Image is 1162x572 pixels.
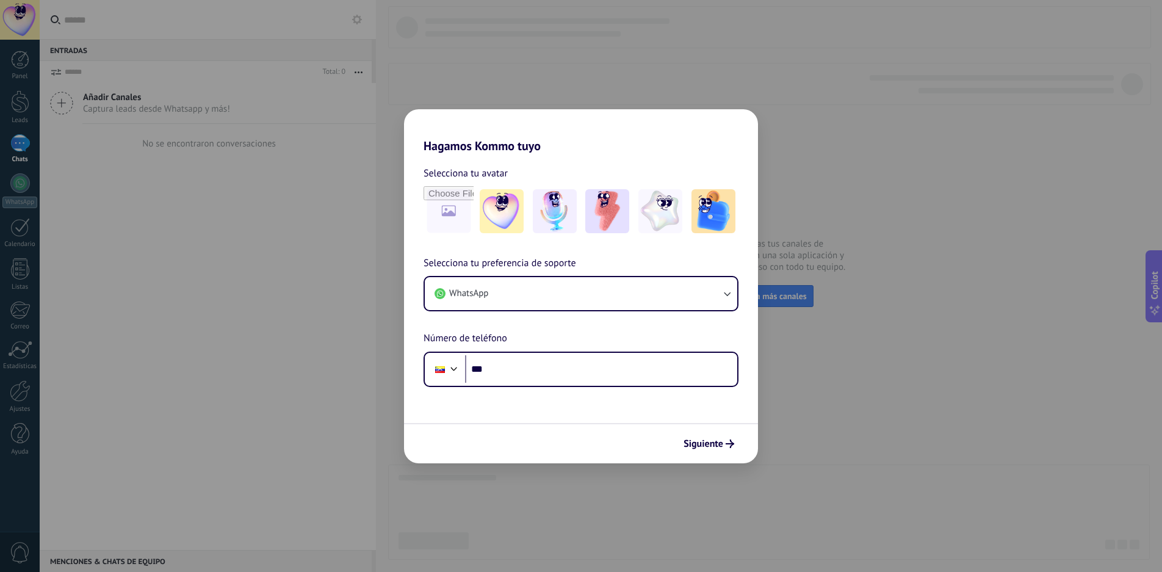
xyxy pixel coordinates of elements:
span: Siguiente [684,440,723,448]
img: -4.jpeg [638,189,682,233]
span: Selecciona tu avatar [424,165,508,181]
h2: Hagamos Kommo tuyo [404,109,758,153]
button: WhatsApp [425,277,737,310]
span: WhatsApp [449,288,488,300]
img: -5.jpeg [691,189,735,233]
img: -1.jpeg [480,189,524,233]
img: -3.jpeg [585,189,629,233]
span: Número de teléfono [424,331,507,347]
img: -2.jpeg [533,189,577,233]
span: Selecciona tu preferencia de soporte [424,256,576,272]
div: Venezuela: + 58 [428,357,452,382]
button: Siguiente [678,433,740,454]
